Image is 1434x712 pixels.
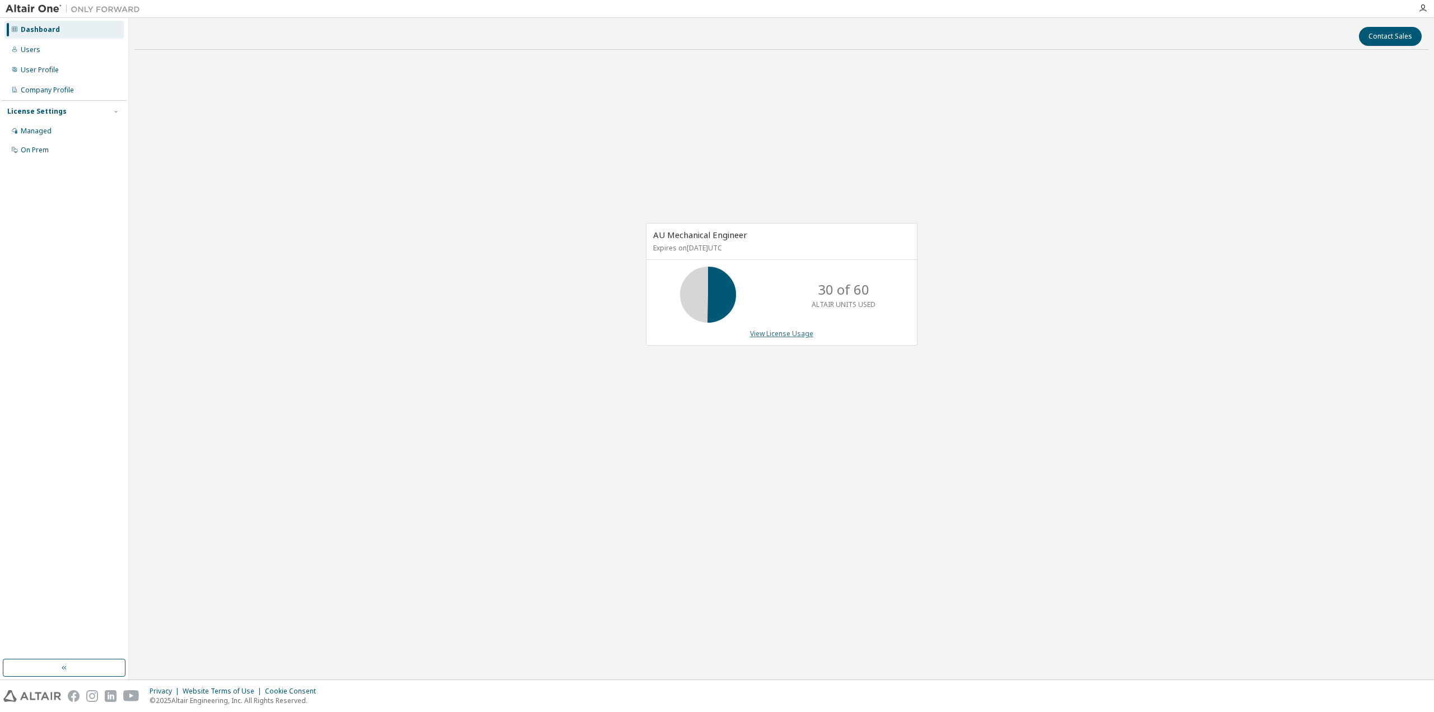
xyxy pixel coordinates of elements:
[3,690,61,702] img: altair_logo.svg
[68,690,80,702] img: facebook.svg
[6,3,146,15] img: Altair One
[21,66,59,75] div: User Profile
[21,45,40,54] div: Users
[653,243,907,253] p: Expires on [DATE] UTC
[653,229,747,240] span: AU Mechanical Engineer
[750,329,813,338] a: View License Usage
[150,687,183,696] div: Privacy
[812,300,876,309] p: ALTAIR UNITS USED
[1359,27,1422,46] button: Contact Sales
[7,107,67,116] div: License Settings
[21,25,60,34] div: Dashboard
[86,690,98,702] img: instagram.svg
[265,687,323,696] div: Cookie Consent
[21,146,49,155] div: On Prem
[150,696,323,705] p: © 2025 Altair Engineering, Inc. All Rights Reserved.
[105,690,117,702] img: linkedin.svg
[818,280,869,299] p: 30 of 60
[123,690,139,702] img: youtube.svg
[21,127,52,136] div: Managed
[183,687,265,696] div: Website Terms of Use
[21,86,74,95] div: Company Profile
